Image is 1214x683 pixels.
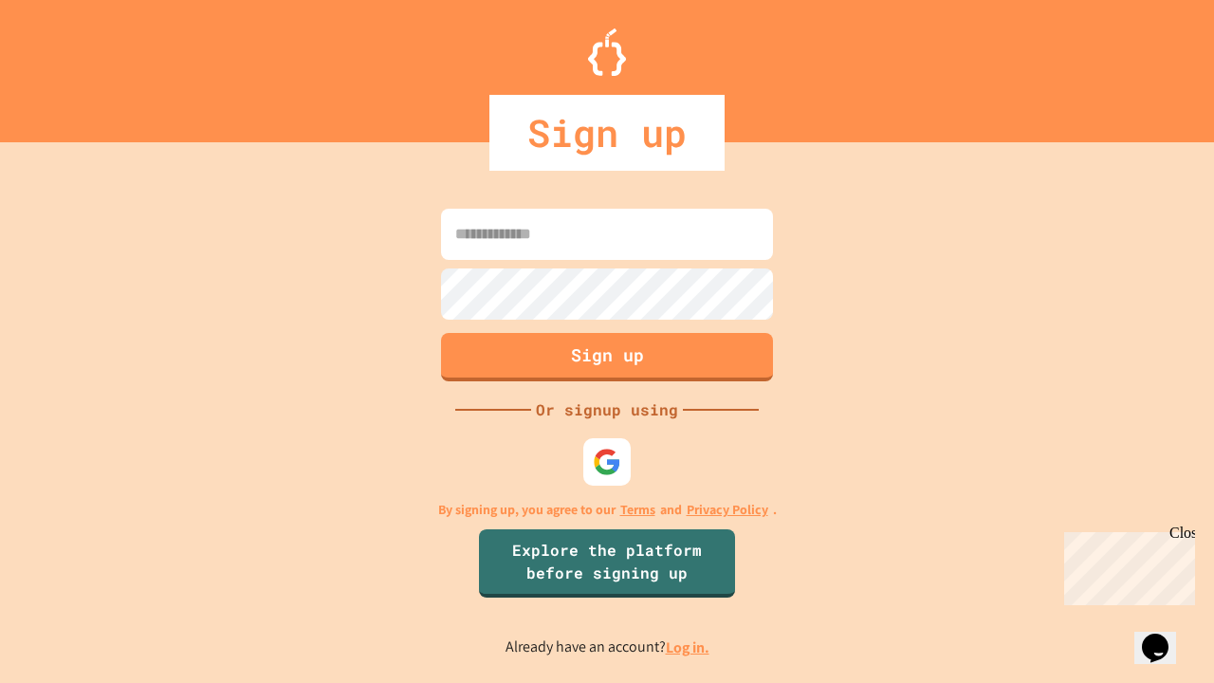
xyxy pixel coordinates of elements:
[588,28,626,76] img: Logo.svg
[1057,525,1195,605] iframe: chat widget
[593,448,621,476] img: google-icon.svg
[438,500,777,520] p: By signing up, you agree to our and .
[687,500,768,520] a: Privacy Policy
[620,500,655,520] a: Terms
[479,529,735,598] a: Explore the platform before signing up
[531,398,683,421] div: Or signup using
[8,8,131,120] div: Chat with us now!Close
[1134,607,1195,664] iframe: chat widget
[506,636,709,659] p: Already have an account?
[666,637,709,657] a: Log in.
[489,95,725,171] div: Sign up
[441,333,773,381] button: Sign up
